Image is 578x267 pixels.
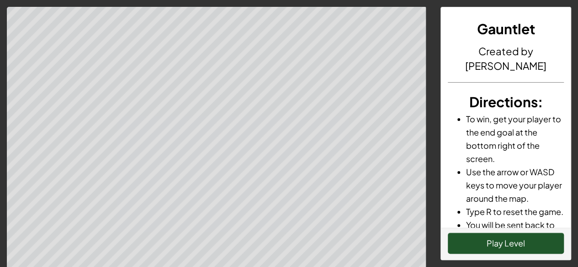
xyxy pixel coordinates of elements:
h3: Gauntlet [448,19,564,39]
li: Type R to reset the game. [466,205,564,218]
button: Play Level [448,233,564,254]
li: To win, get your player to the end goal at the bottom right of the screen. [466,112,564,165]
h4: Created by [PERSON_NAME] [448,44,564,73]
span: Directions [469,93,537,110]
li: You will be sent back to the start if you run into the boss or into spikes. [466,218,564,258]
li: Use the arrow or WASD keys to move your player around the map. [466,165,564,205]
h3: : [448,92,564,112]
